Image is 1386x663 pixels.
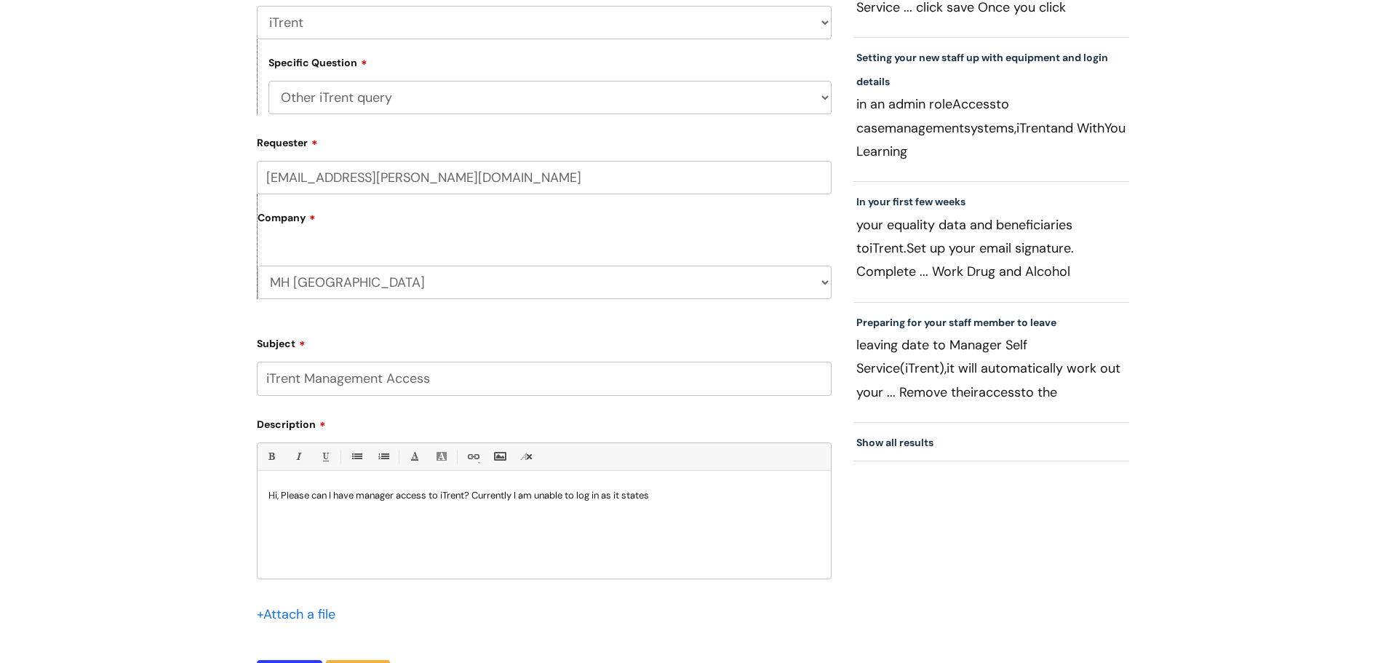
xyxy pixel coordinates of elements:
span: management [885,119,964,137]
a: Remove formatting (Ctrl-\) [517,448,535,466]
a: Back Color [432,448,450,466]
a: Preparing for your staff member to leave [856,316,1056,329]
a: Font Color [405,448,423,466]
input: Email [257,161,832,194]
a: Setting your new staff up with equipment and login details [856,51,1108,87]
a: Show all results [856,436,933,449]
a: In your first few weeks [856,195,965,208]
div: Attach a file [257,603,344,626]
label: Specific Question [268,55,367,69]
span: (iTrent), [900,360,947,377]
span: Access [952,95,996,113]
span: iTrent. [869,239,907,257]
span: iTrent [1016,119,1051,137]
p: in an admin role to case systems, and WithYou Learning [856,92,1127,162]
label: Company [258,207,832,239]
a: Italic (Ctrl-I) [289,448,307,466]
a: Insert Image... [490,448,509,466]
p: your equality data and beneficiaries to Set up your email signature. Complete ... Work Drug and A... [856,213,1127,283]
a: Underline(Ctrl-U) [316,448,334,466]
a: Link [463,448,482,466]
label: Subject [257,333,832,350]
p: Hi, Please can I have manager access to iTrent? Currently I am unable to log in as it states [268,489,820,502]
p: leaving date to Manager Self Service it will automatically work out your ... Remove their to the ... [856,333,1127,403]
a: Bold (Ctrl-B) [262,448,280,466]
label: Requester [257,132,832,149]
a: 1. Ordered List (Ctrl-Shift-8) [374,448,392,466]
label: Description [257,413,832,431]
span: access [979,384,1021,401]
a: • Unordered List (Ctrl-Shift-7) [347,448,365,466]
